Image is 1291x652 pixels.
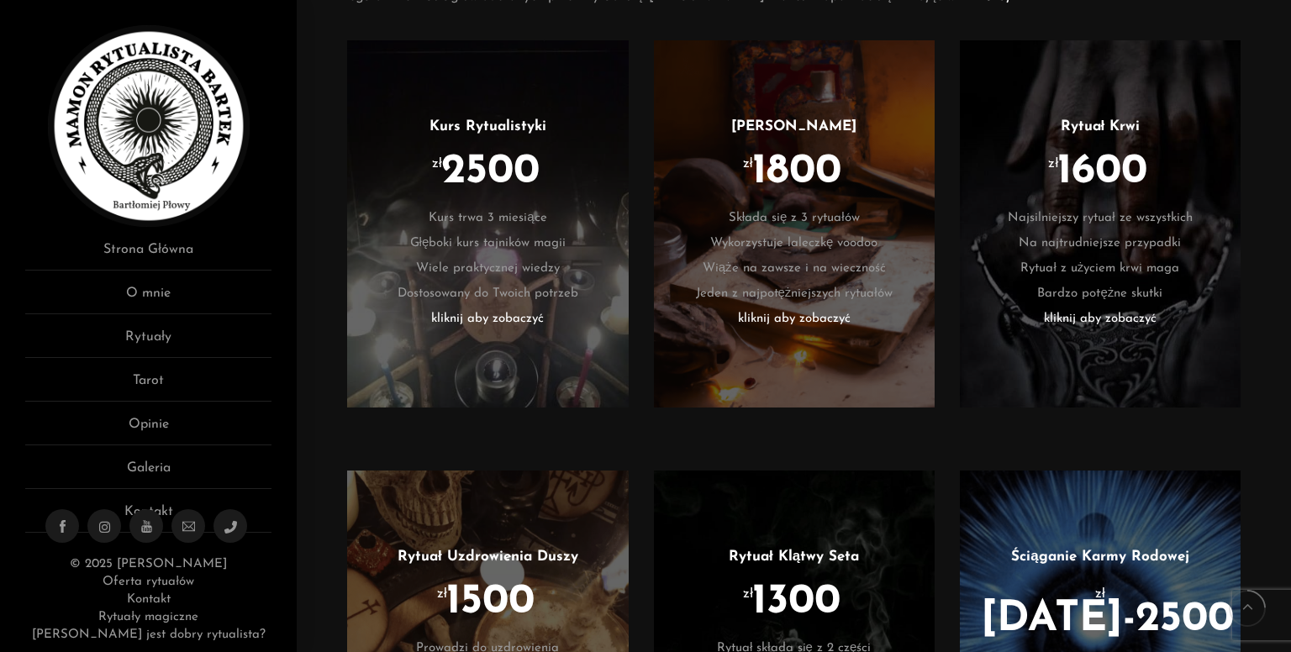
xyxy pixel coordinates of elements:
a: Tarot [25,371,271,402]
li: Głęboki kurs tajników magii [372,231,603,256]
li: Dostosowany do Twoich potrzeb [372,281,603,307]
a: Ściąganie Karmy Rodowej [1011,549,1188,564]
li: Wiąże na zawsze i na wieczność [679,256,909,281]
a: [PERSON_NAME] jest dobry rytualista? [32,628,266,641]
span: 2500 [441,163,540,181]
li: kliknij aby zobaczyć [985,307,1215,332]
a: Kurs Rytualistyki [429,119,546,134]
sup: zł [743,586,753,601]
a: Strona Główna [25,239,271,271]
span: 1300 [752,593,840,611]
span: 1800 [752,163,841,181]
li: Na najtrudniejsze przypadki [985,231,1215,256]
li: Wykorzystuje laleczkę voodoo [679,231,909,256]
sup: zł [432,156,442,171]
sup: zł [1048,156,1058,171]
span: 1500 [446,593,535,611]
li: Kurs trwa 3 miesiące [372,206,603,231]
a: Oferta rytuałów [103,576,193,588]
a: [PERSON_NAME] [731,119,856,134]
a: Rytuały [25,327,271,358]
li: Rytuał z użyciem krwi maga [985,256,1215,281]
li: Składa się z 3 rytuałów [679,206,909,231]
sup: zł [743,156,753,171]
li: Najsilniejszy rytuał ze wszystkich [985,206,1215,231]
li: Jeden z najpotężniejszych rytuałów [679,281,909,307]
li: kliknij aby zobaczyć [679,307,909,332]
li: kliknij aby zobaczyć [372,307,603,332]
a: O mnie [25,283,271,314]
a: Rytuał Uzdrowienia Duszy [398,549,578,564]
a: Rytuał Krwi [1061,119,1141,134]
span: [DATE]-2500 [981,611,1234,628]
a: Kontakt [127,593,171,606]
sup: zł [1095,586,1105,601]
a: Rytuały magiczne [98,611,198,623]
a: Opinie [25,414,271,445]
li: Bardzo potężne skutki [985,281,1215,307]
a: Galeria [25,458,271,489]
span: 1600 [1057,163,1147,181]
sup: zł [437,586,447,601]
img: Rytualista Bartek [48,25,250,227]
a: Rytuał Klątwy Seta [729,549,859,564]
li: Wiele praktycznej wiedzy [372,256,603,281]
